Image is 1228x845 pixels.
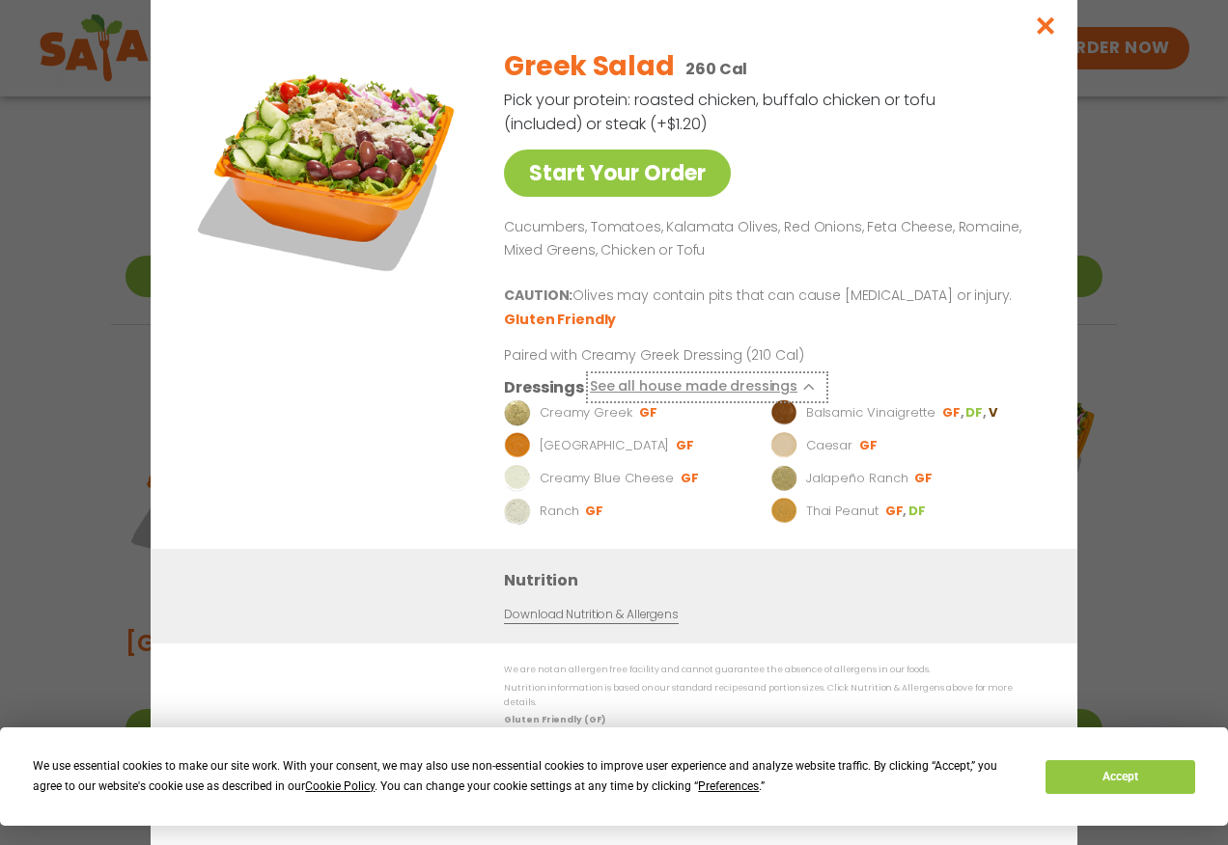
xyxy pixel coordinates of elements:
[770,399,797,426] img: Dressing preview image for Balsamic Vinaigrette
[806,469,908,488] p: Jalapeño Ranch
[504,399,531,426] img: Dressing preview image for Creamy Greek
[504,150,731,197] a: Start Your Order
[989,404,999,422] li: V
[914,470,935,487] li: GF
[806,403,935,422] p: Balsamic Vinaigrette
[908,503,928,520] li: DF
[770,498,797,525] img: Dressing preview image for Thai Peanut
[676,437,696,454] li: GF
[590,375,824,399] button: See all house made dressings
[585,503,605,520] li: GF
[504,46,674,87] h2: Greek Salad
[540,502,579,521] p: Ranch
[965,404,988,422] li: DF
[859,437,879,454] li: GF
[33,756,1022,797] div: We use essential cookies to make our site work. With your consent, we may also use non-essential ...
[685,57,747,81] p: 260 Cal
[806,502,879,521] p: Thai Peanut
[504,465,531,492] img: Dressing preview image for Creamy Blue Cheese
[770,465,797,492] img: Dressing preview image for Jalapeño Ranch
[698,779,759,793] span: Preferences
[504,681,1039,711] p: Nutrition information is based on our standard recipes and portion sizes. Click Nutrition & Aller...
[504,663,1039,677] p: We are not an allergen free facility and cannot guarantee the absence of allergens in our foods.
[540,403,632,422] p: Creamy Greek
[806,436,852,455] p: Caesar
[504,286,572,305] b: CAUTION:
[504,375,584,399] h3: Dressings
[305,779,375,793] span: Cookie Policy
[504,606,678,624] a: Download Nutrition & Allergens
[504,88,938,136] p: Pick your protein: roasted chicken, buffalo chicken or tofu (included) or steak (+$1.20)
[504,285,1031,308] p: Olives may contain pits that can cause [MEDICAL_DATA] or injury.
[194,32,464,302] img: Featured product photo for Greek Salad
[681,470,701,487] li: GF
[1046,760,1194,794] button: Accept
[885,503,908,520] li: GF
[942,404,965,422] li: GF
[504,345,861,366] p: Paired with Creamy Greek Dressing (210 Cal)
[504,432,531,459] img: Dressing preview image for BBQ Ranch
[639,404,659,422] li: GF
[770,432,797,459] img: Dressing preview image for Caesar
[504,310,619,330] li: Gluten Friendly
[504,714,604,725] strong: Gluten Friendly (GF)
[504,216,1031,262] p: Cucumbers, Tomatoes, Kalamata Olives, Red Onions, Feta Cheese, Romaine, Mixed Greens, Chicken or ...
[540,436,669,455] p: [GEOGRAPHIC_DATA]
[504,498,531,525] img: Dressing preview image for Ranch
[540,469,674,488] p: Creamy Blue Cheese
[504,568,1048,592] h3: Nutrition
